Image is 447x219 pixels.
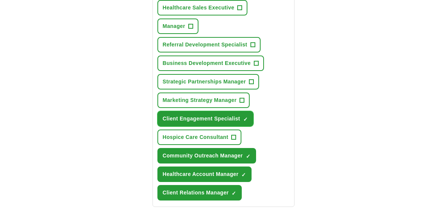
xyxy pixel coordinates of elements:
span: ✓ [243,116,248,122]
span: Healthcare Sales Executive [163,4,234,12]
span: Referral Development Specialist [163,41,247,49]
span: Client Relations Manager [163,189,229,197]
button: Marketing Strategy Manager [157,93,250,108]
span: Hospice Care Consultant [163,133,229,141]
span: ✓ [241,172,246,178]
span: Business Development Executive [163,59,251,67]
button: Referral Development Specialist [157,37,261,52]
span: Community Outreach Manager [163,152,243,160]
button: Healthcare Account Manager✓ [157,167,252,182]
button: Client Relations Manager✓ [157,185,242,200]
span: Healthcare Account Manager [163,170,239,178]
span: ✓ [246,153,250,159]
button: Business Development Executive [157,56,264,71]
span: Strategic Partnerships Manager [163,78,246,86]
button: Strategic Partnerships Manager [157,74,259,89]
button: Community Outreach Manager✓ [157,148,256,163]
span: Client Engagement Specialist [163,115,240,123]
span: Marketing Strategy Manager [163,96,237,104]
button: Manager [157,19,198,34]
button: Hospice Care Consultant [157,130,242,145]
span: Manager [163,22,185,30]
button: Client Engagement Specialist✓ [157,111,253,126]
span: ✓ [232,190,236,196]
